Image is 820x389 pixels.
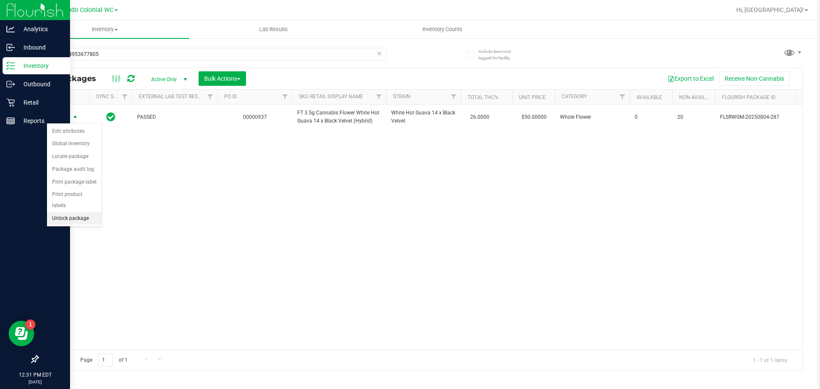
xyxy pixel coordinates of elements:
[6,117,15,125] inline-svg: Reports
[15,42,66,53] p: Inbound
[519,94,546,100] a: Unit Price
[297,109,381,125] span: FT 3.5g Cannabis Flower White Hot Guava 14 x Black Velvet (Hybrid)
[224,94,237,99] a: PO ID
[6,98,15,107] inline-svg: Retail
[47,125,102,138] li: Edit attributes
[96,94,129,99] a: Sync Status
[391,109,456,125] span: White Hot Guava 14 x Black Velvet
[6,61,15,70] inline-svg: Inventory
[468,94,498,100] a: Total THC%
[393,94,410,99] a: Strain
[243,114,267,120] a: 00000937
[20,26,189,33] span: Inventory
[70,111,81,123] span: select
[204,75,240,82] span: Bulk Actions
[15,24,66,34] p: Analytics
[4,379,66,385] p: [DATE]
[560,113,624,121] span: Whole Flower
[4,371,66,379] p: 12:31 PM EDT
[6,25,15,33] inline-svg: Analytics
[203,90,217,104] a: Filter
[736,6,804,13] span: Hi, [GEOGRAPHIC_DATA]!
[98,354,113,367] input: 1
[139,94,206,99] a: External Lab Test Result
[677,113,710,121] span: 20
[189,20,358,38] a: Lab Results
[722,94,776,100] a: Flourish Package ID
[137,113,212,121] span: PASSED
[662,71,719,86] button: Export to Excel
[73,354,135,367] span: Page of 1
[719,71,790,86] button: Receive Non-Cannabis
[47,150,102,163] li: Locate package
[47,176,102,189] li: Print package label
[118,90,132,104] a: Filter
[466,111,494,123] span: 26.0000
[411,26,474,33] span: Inventory Counts
[44,74,105,83] span: All Packages
[299,94,363,99] a: SKU Retail Display Name
[679,94,717,100] a: Non-Available
[6,80,15,88] inline-svg: Outbound
[47,137,102,150] li: Global inventory
[106,111,115,123] span: In Sync
[47,163,102,176] li: Package audit log
[9,321,34,346] iframe: Resource center
[15,97,66,108] p: Retail
[376,48,382,59] span: Clear
[15,116,66,126] p: Reports
[278,90,292,104] a: Filter
[447,90,461,104] a: Filter
[15,61,66,71] p: Inventory
[615,90,630,104] a: Filter
[15,79,66,89] p: Outbound
[358,20,527,38] a: Inventory Counts
[720,113,804,121] span: FLSRWGM-20250804-287
[199,71,246,86] button: Bulk Actions
[517,111,551,123] span: $50.00000
[47,188,102,212] li: Print product labels
[47,212,102,225] li: Unlock package
[562,94,587,99] a: Category
[372,90,386,104] a: Filter
[635,113,667,121] span: 0
[25,319,35,330] iframe: Resource center unread badge
[56,6,114,14] span: Orlando Colonial WC
[636,94,662,100] a: Available
[746,354,794,366] span: 1 - 1 of 1 items
[20,20,189,38] a: Inventory
[478,48,521,61] span: Include items not tagged for facility
[248,26,299,33] span: Lab Results
[38,48,387,61] input: Search Package ID, Item Name, SKU, Lot or Part Number...
[6,43,15,52] inline-svg: Inbound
